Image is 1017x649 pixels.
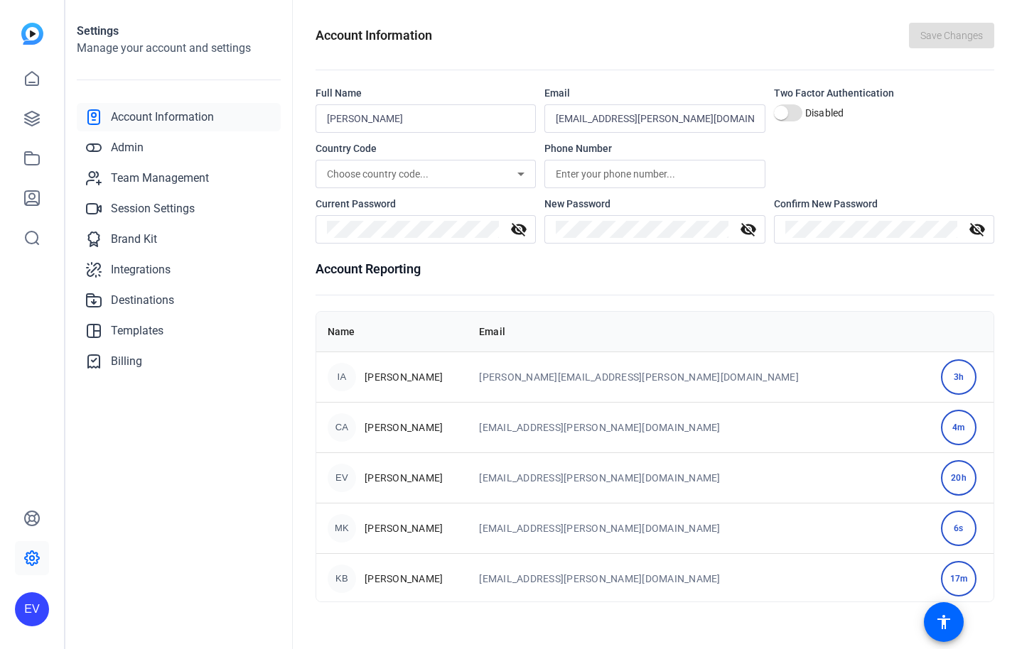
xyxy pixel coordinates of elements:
[468,351,930,402] td: [PERSON_NAME][EMAIL_ADDRESS][PERSON_NAME][DOMAIN_NAME]
[21,23,43,45] img: blue-gradient.svg
[111,139,144,156] span: Admin
[15,592,49,626] div: EV
[468,553,930,604] td: [EMAIL_ADDRESS][PERSON_NAME][DOMAIN_NAME]
[468,452,930,503] td: [EMAIL_ADDRESS][PERSON_NAME][DOMAIN_NAME]
[774,86,994,100] div: Two Factor Authentication
[556,165,753,182] input: Enter your phone number...
[941,511,976,546] div: 6s
[327,110,524,127] input: Enter your name...
[328,514,356,542] div: MK
[111,261,171,278] span: Integrations
[774,197,994,211] div: Confirm New Password
[316,86,536,100] div: Full Name
[111,170,209,187] span: Team Management
[328,565,356,593] div: KB
[111,231,157,248] span: Brand Kit
[365,572,443,586] span: [PERSON_NAME]
[111,353,142,370] span: Billing
[77,40,281,57] h2: Manage your account and settings
[316,26,432,45] h1: Account Information
[941,561,976,596] div: 17m
[111,322,163,339] span: Templates
[941,460,976,496] div: 20h
[731,221,765,238] mat-icon: visibility_off
[556,110,753,127] input: Enter your email...
[365,370,443,384] span: [PERSON_NAME]
[316,141,536,156] div: Country Code
[77,286,281,315] a: Destinations
[544,197,765,211] div: New Password
[935,613,952,631] mat-icon: accessibility
[328,413,356,442] div: CA
[544,141,765,156] div: Phone Number
[502,221,536,238] mat-icon: visibility_off
[316,197,536,211] div: Current Password
[111,109,214,126] span: Account Information
[544,86,765,100] div: Email
[111,200,195,217] span: Session Settings
[802,106,844,120] label: Disabled
[77,225,281,253] a: Brand Kit
[365,521,443,535] span: [PERSON_NAME]
[468,312,930,351] th: Email
[328,464,356,492] div: EV
[365,420,443,435] span: [PERSON_NAME]
[468,503,930,553] td: [EMAIL_ADDRESS][PERSON_NAME][DOMAIN_NAME]
[77,256,281,284] a: Integrations
[77,195,281,223] a: Session Settings
[328,363,356,391] div: IA
[77,164,281,192] a: Team Management
[77,103,281,131] a: Account Information
[365,471,443,485] span: [PERSON_NAME]
[327,168,429,180] span: Choose country code...
[960,221,994,238] mat-icon: visibility_off
[77,23,281,40] h1: Settings
[77,133,281,162] a: Admin
[316,312,468,351] th: Name
[941,359,976,395] div: 3h
[111,292,174,309] span: Destinations
[468,402,930,452] td: [EMAIL_ADDRESS][PERSON_NAME][DOMAIN_NAME]
[77,347,281,376] a: Billing
[77,317,281,345] a: Templates
[941,410,976,445] div: 4m
[316,259,994,279] h1: Account Reporting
